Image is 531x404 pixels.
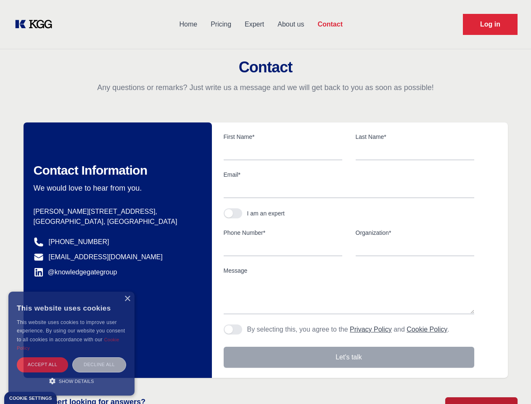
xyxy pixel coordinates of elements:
span: This website uses cookies to improve user experience. By using our website you consent to all coo... [17,319,125,343]
a: Home [172,13,204,35]
div: Close [124,296,130,302]
h2: Contact [10,59,521,76]
div: This website uses cookies [17,298,126,318]
a: Cookie Policy [407,326,447,333]
div: I am an expert [247,209,285,218]
a: @knowledgegategroup [34,267,117,277]
label: Phone Number* [224,229,342,237]
iframe: Chat Widget [489,364,531,404]
button: Let's talk [224,347,474,368]
a: Request Demo [463,14,518,35]
p: We would love to hear from you. [34,183,198,193]
a: Pricing [204,13,238,35]
a: [PHONE_NUMBER] [49,237,109,247]
p: Any questions or remarks? Just write us a message and we will get back to you as soon as possible! [10,82,521,93]
div: Show details [17,377,126,385]
div: Accept all [17,357,68,372]
a: KOL Knowledge Platform: Talk to Key External Experts (KEE) [13,18,59,31]
a: Cookie Policy [17,337,119,351]
div: Cookie settings [9,396,52,401]
label: First Name* [224,133,342,141]
label: Last Name* [356,133,474,141]
a: About us [271,13,311,35]
label: Message [224,266,474,275]
a: Expert [238,13,271,35]
a: [EMAIL_ADDRESS][DOMAIN_NAME] [49,252,163,262]
h2: Contact Information [34,163,198,178]
p: By selecting this, you agree to the and . [247,324,449,335]
label: Email* [224,170,474,179]
a: Privacy Policy [350,326,392,333]
div: Decline all [72,357,126,372]
a: Contact [311,13,349,35]
p: [PERSON_NAME][STREET_ADDRESS], [34,207,198,217]
label: Organization* [356,229,474,237]
p: [GEOGRAPHIC_DATA], [GEOGRAPHIC_DATA] [34,217,198,227]
span: Show details [59,379,94,384]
